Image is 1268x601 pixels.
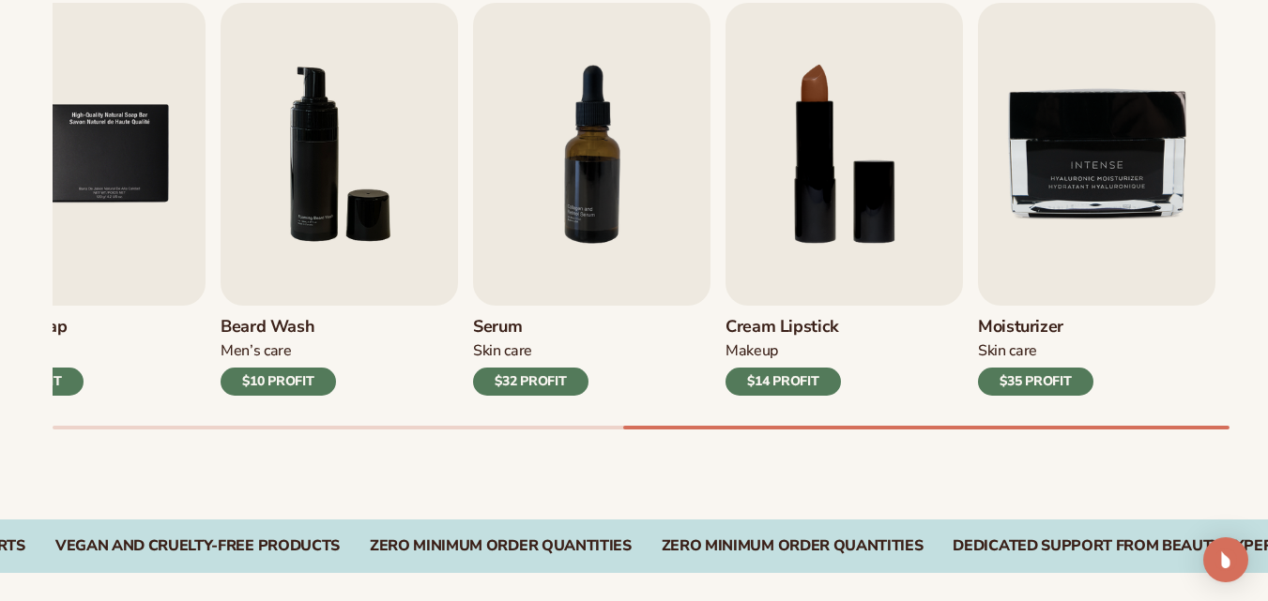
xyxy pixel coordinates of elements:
a: 9 / 9 [978,3,1215,396]
div: Makeup [726,341,841,361]
div: $32 PROFIT [473,368,588,396]
div: $14 PROFIT [726,368,841,396]
a: 6 / 9 [221,3,458,396]
div: Men’s Care [221,341,336,361]
h3: Cream Lipstick [726,317,841,338]
a: 8 / 9 [726,3,963,396]
h3: Serum [473,317,588,338]
div: Zero Minimum Order QuantitieS [662,537,924,555]
div: Open Intercom Messenger [1203,537,1248,582]
div: Zero Minimum Order QuantitieS [370,537,632,555]
div: Skin Care [978,341,1093,361]
div: Skin Care [473,341,588,361]
div: $10 PROFIT [221,368,336,396]
div: $35 PROFIT [978,368,1093,396]
a: 7 / 9 [473,3,710,396]
h3: Moisturizer [978,317,1093,338]
div: Vegan and Cruelty-Free Products [55,537,340,555]
h3: Beard Wash [221,317,336,338]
